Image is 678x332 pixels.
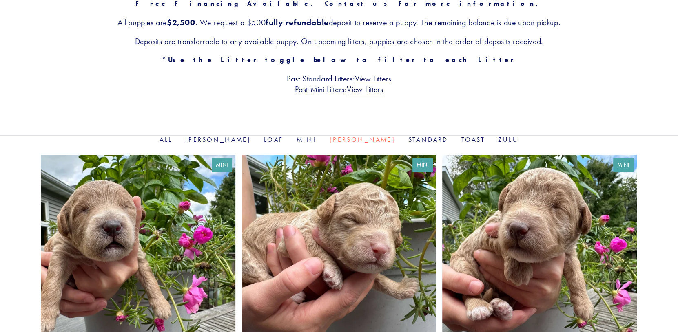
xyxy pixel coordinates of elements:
h3: Deposits are transferrable to any available puppy. On upcoming litters, puppies are chosen in the... [41,36,637,46]
h3: All puppies are . We request a $500 deposit to reserve a puppy. The remaining balance is due upon... [41,17,637,28]
a: [PERSON_NAME] [330,136,395,143]
a: Loaf [264,136,284,143]
a: Mini [297,136,317,143]
a: View Litters [355,74,391,84]
a: [PERSON_NAME] [185,136,251,143]
strong: *Use the Litter toggle below to filter to each Litter [162,56,516,64]
a: Toast [461,136,485,143]
a: Standard [408,136,448,143]
a: View Litters [347,84,383,95]
a: All [160,136,172,143]
strong: $2,500 [167,18,195,27]
strong: fully refundable [266,18,329,27]
a: Zulu [498,136,518,143]
h3: Past Standard Litters: Past Mini Litters: [41,73,637,95]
